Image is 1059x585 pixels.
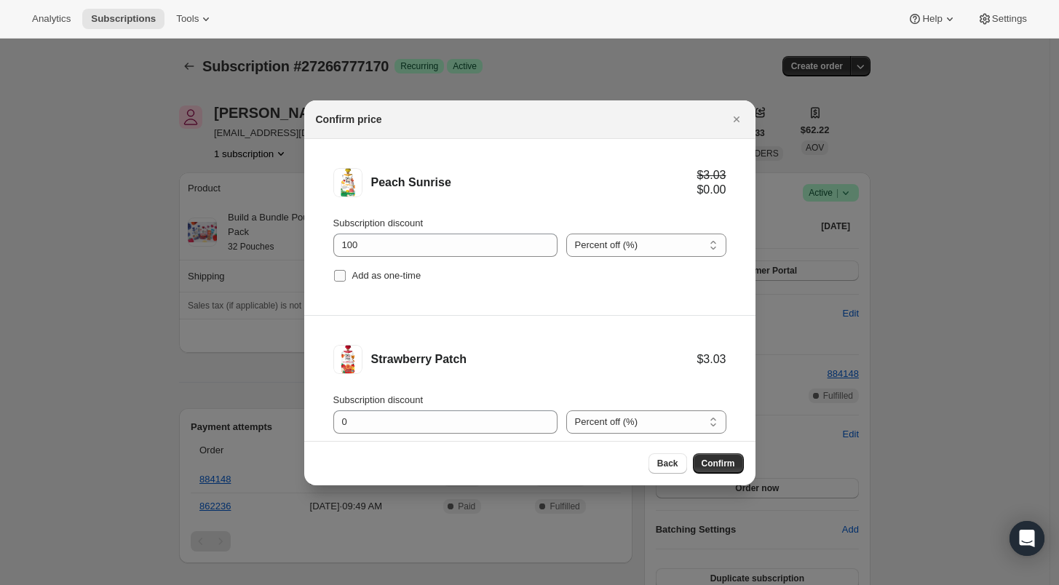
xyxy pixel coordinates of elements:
[352,270,421,281] span: Add as one-time
[23,9,79,29] button: Analytics
[176,13,199,25] span: Tools
[649,453,687,474] button: Back
[697,168,726,183] div: $3.03
[371,175,697,190] div: Peach Sunrise
[333,394,424,405] span: Subscription discount
[333,168,362,197] img: Peach Sunrise
[702,458,735,469] span: Confirm
[657,458,678,469] span: Back
[697,352,726,367] div: $3.03
[333,218,424,228] span: Subscription discount
[969,9,1036,29] button: Settings
[697,183,726,197] div: $0.00
[333,345,362,374] img: Strawberry Patch
[371,352,697,367] div: Strawberry Patch
[82,9,164,29] button: Subscriptions
[1010,521,1044,556] div: Open Intercom Messenger
[167,9,222,29] button: Tools
[91,13,156,25] span: Subscriptions
[32,13,71,25] span: Analytics
[922,13,942,25] span: Help
[316,112,382,127] h2: Confirm price
[693,453,744,474] button: Confirm
[899,9,965,29] button: Help
[726,109,747,130] button: Close
[992,13,1027,25] span: Settings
